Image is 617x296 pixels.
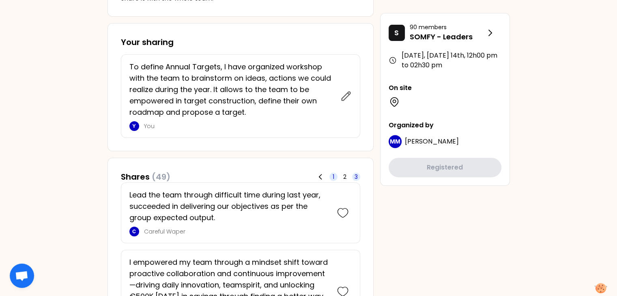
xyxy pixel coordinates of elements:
span: 1 [333,173,334,181]
p: Careful Waper [144,227,329,236]
h3: Shares [121,171,170,182]
p: 90 members [410,23,485,31]
p: Organized by [389,120,501,130]
p: Y [132,123,136,129]
p: C [132,228,136,235]
span: (49) [152,171,170,182]
div: [DATE], [DATE] 14th , 12h00 pm to 02h30 pm [389,51,501,70]
p: S [394,27,399,39]
div: Ouvrir le chat [10,264,34,288]
p: On site [389,83,501,93]
p: Lead the team through difficult time during last year, succeeded in delivering our objectives as ... [129,189,329,223]
span: [PERSON_NAME] [405,137,459,146]
button: Registered [389,158,501,177]
p: SOMFY - Leaders [410,31,485,43]
p: To define Annual Targets, I have organized workshop with the team to brainstorm on ideas, actions... [129,61,335,118]
span: 2 [343,173,346,181]
span: 3 [355,173,358,181]
p: You [144,122,335,130]
h3: Your sharing [121,36,360,48]
p: MM [390,137,400,146]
